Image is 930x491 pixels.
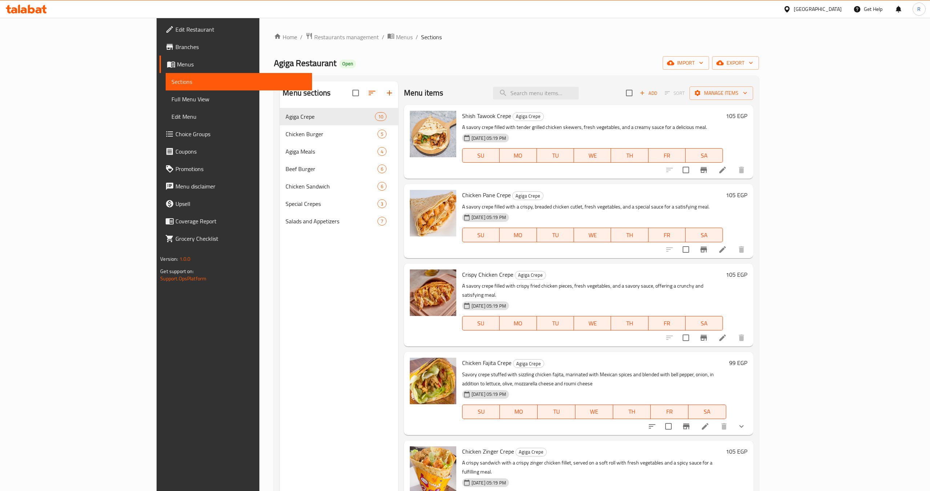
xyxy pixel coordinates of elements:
[516,448,546,456] span: Agiga Crepe
[286,199,377,208] span: Special Crepes
[678,330,694,345] span: Select to update
[462,405,500,419] button: SU
[286,130,377,138] div: Chicken Burger
[378,131,386,138] span: 5
[159,56,312,73] a: Menus
[733,161,750,179] button: delete
[378,183,386,190] span: 6
[462,123,723,132] p: A savory crepe filled with tender grilled chicken skewers, fresh vegetables, and a creamy sauce f...
[502,150,534,161] span: MO
[678,242,694,257] span: Select to update
[286,217,377,226] span: Salads and Appetizers
[462,269,513,280] span: Crispy Chicken Crepe
[695,89,747,98] span: Manage items
[502,318,534,329] span: MO
[537,148,574,163] button: TU
[286,182,377,191] span: Chicken Sandwich
[286,165,377,173] div: Beef Burger
[686,148,723,163] button: SA
[688,150,720,161] span: SA
[159,212,312,230] a: Coverage Report
[177,60,306,69] span: Menus
[159,195,312,212] a: Upsell
[574,148,611,163] button: WE
[469,214,509,221] span: [DATE] 05:19 PM
[574,228,611,242] button: WE
[375,112,387,121] div: items
[513,112,544,121] div: Agiga Crepe
[688,405,726,419] button: SA
[462,190,511,200] span: Chicken Pane Crepe
[678,162,694,178] span: Select to update
[578,406,610,417] span: WE
[286,147,377,156] span: Agiga Meals
[378,218,386,225] span: 7
[540,318,571,329] span: TU
[280,178,398,195] div: Chicken Sandwich6
[512,191,543,200] div: Agiga Crepe
[648,228,686,242] button: FR
[171,77,306,86] span: Sections
[726,190,747,200] h6: 105 EGP
[377,182,387,191] div: items
[159,178,312,195] a: Menu disclaimer
[651,405,688,419] button: FR
[726,446,747,456] h6: 105 EGP
[688,318,720,329] span: SA
[175,42,306,51] span: Branches
[377,165,387,173] div: items
[175,199,306,208] span: Upsell
[159,125,312,143] a: Choice Groups
[469,303,509,309] span: [DATE] 05:19 PM
[733,241,750,258] button: delete
[159,21,312,38] a: Edit Restaurant
[726,269,747,280] h6: 105 EGP
[651,230,683,240] span: FR
[614,318,645,329] span: TH
[660,88,690,99] span: Select section first
[348,85,363,101] span: Select all sections
[175,217,306,226] span: Coverage Report
[917,5,921,13] span: R
[513,359,544,368] div: Agiga Crepe
[648,148,686,163] button: FR
[614,150,645,161] span: TH
[159,143,312,160] a: Coupons
[611,148,648,163] button: TH
[737,422,746,431] svg: Show Choices
[540,230,571,240] span: TU
[274,32,759,42] nav: breadcrumb
[159,38,312,56] a: Branches
[416,33,418,41] li: /
[378,200,386,207] span: 3
[339,60,356,68] div: Open
[537,228,574,242] button: TU
[469,479,509,486] span: [DATE] 05:19 PM
[314,33,379,41] span: Restaurants management
[171,95,306,104] span: Full Menu View
[175,25,306,34] span: Edit Restaurant
[465,318,497,329] span: SU
[410,269,456,316] img: Crispy Chicken Crepe
[160,267,194,276] span: Get support on:
[686,316,723,330] button: SA
[616,406,648,417] span: TH
[575,405,613,419] button: WE
[663,56,709,70] button: import
[715,418,733,435] button: delete
[166,73,312,90] a: Sections
[718,166,727,174] a: Edit menu item
[396,33,413,41] span: Menus
[500,228,537,242] button: MO
[718,333,727,342] a: Edit menu item
[410,358,456,404] img: Chicken Fajita Crepe
[515,271,546,280] div: Agiga Crepe
[286,112,375,121] span: Agiga Crepe
[469,135,509,142] span: [DATE] 05:19 PM
[339,61,356,67] span: Open
[668,58,703,68] span: import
